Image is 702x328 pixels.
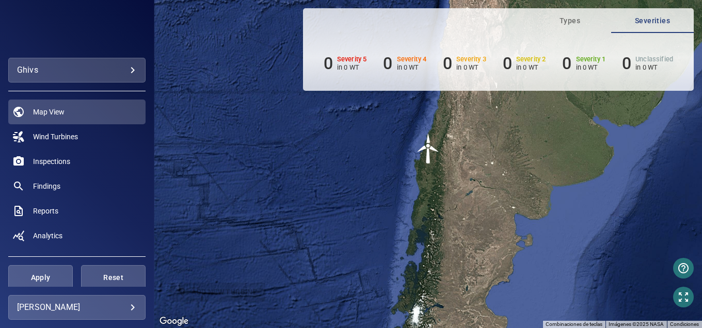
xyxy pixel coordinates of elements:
[397,63,427,71] p: in 0 WT
[81,265,146,290] button: Reset
[456,63,486,71] p: in 0 WT
[516,63,546,71] p: in 0 WT
[8,174,146,199] a: findings noActive
[443,54,452,73] h6: 0
[33,206,58,216] span: Reports
[17,62,137,78] div: ghivs
[8,223,146,248] a: analytics noActive
[670,321,699,327] a: Condiciones (se abre en una nueva pestaña)
[8,149,146,174] a: inspections noActive
[33,156,70,167] span: Inspections
[8,124,146,149] a: windturbines noActive
[443,54,486,73] li: Severity 3
[33,181,60,191] span: Findings
[617,14,688,27] span: Severities
[337,63,367,71] p: in 0 WT
[157,315,191,328] img: Google
[33,132,78,142] span: Wind Turbines
[8,58,146,83] div: ghivs
[635,56,673,63] h6: Unclassified
[8,199,146,223] a: reports noActive
[324,54,333,73] h6: 0
[21,271,60,284] span: Apply
[413,133,444,164] img: windFarmIcon.svg
[413,133,444,164] gmp-advanced-marker: T10
[562,54,605,73] li: Severity 1
[622,54,631,73] h6: 0
[609,321,664,327] span: Imágenes ©2025 NASA
[456,56,486,63] h6: Severity 3
[503,54,546,73] li: Severity 2
[516,56,546,63] h6: Severity 2
[576,56,606,63] h6: Severity 1
[324,54,367,73] li: Severity 5
[383,54,426,73] li: Severity 4
[33,107,65,117] span: Map View
[17,299,137,316] div: [PERSON_NAME]
[535,14,605,27] span: Types
[8,100,146,124] a: map active
[8,265,73,290] button: Apply
[622,54,673,73] li: Severity Unclassified
[94,271,133,284] span: Reset
[397,56,427,63] h6: Severity 4
[56,26,98,36] img: ghivs-logo
[337,56,367,63] h6: Severity 5
[635,63,673,71] p: in 0 WT
[33,231,62,241] span: Analytics
[383,54,392,73] h6: 0
[503,54,512,73] h6: 0
[562,54,571,73] h6: 0
[546,321,602,328] button: Combinaciones de teclas
[157,315,191,328] a: Abrir esta área en Google Maps (se abre en una ventana nueva)
[576,63,606,71] p: in 0 WT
